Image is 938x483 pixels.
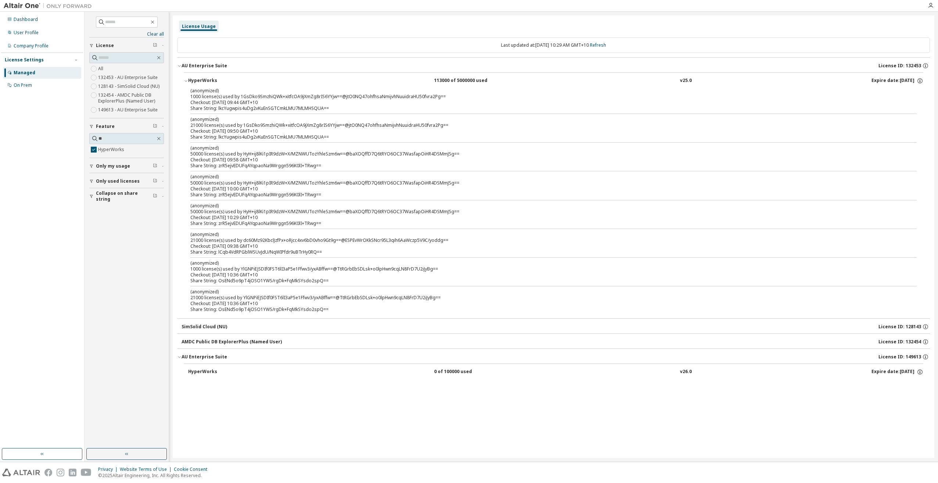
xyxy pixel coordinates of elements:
div: Checkout: [DATE] 10:36 GMT+10 [190,272,899,278]
div: Privacy [98,466,120,472]
button: HyperWorks113000 of 5000000 usedv25.0Expire date:[DATE] [184,73,923,89]
label: HyperWorks [98,145,126,154]
span: License ID: 132454 [878,339,921,345]
span: Clear filter [153,163,157,169]
div: HyperWorks [188,369,254,375]
button: Only my usage [89,158,164,174]
p: (anonymized) [190,203,899,209]
div: License Usage [182,24,216,29]
div: 0 of 100000 used [434,369,500,375]
div: 21000 license(s) used by 1GsDko9SmzhiQWk+xitfcOA9jXmZg8rIS6YYjw==@jtO0NQ47ohfhsaNmijvhNuuidraHU50... [190,116,899,128]
span: Clear filter [153,43,157,49]
img: instagram.svg [57,469,64,476]
div: Managed [14,70,35,76]
div: 1000 license(s) used by YlGNPiEJSDIf0FST6lI3aP5e1Ffwv3/yxABffw==@TtRGrbEbSDLsk+o0lpHwn9cqLN8FrD7U... [190,260,899,272]
img: Altair One [4,2,96,10]
div: Share String: lkcYugwpis4uDg2vKuEnSGTCmkLMU7MLMHSQUA== [190,134,899,140]
div: Share String: zrR5ejvEDUFqAYqpaoNa9Wrggn596K0lI+TRwg== [190,163,899,169]
p: (anonymized) [190,260,899,266]
label: 132453 - AU Enterprise Suite [98,73,159,82]
div: 50000 license(s) used by HyH+ij8lKi1pIR9dzW+X/MZNWUTozYhleSzm6w==@baXOQffD7Q6tRYO6OC37WasfapOiHR4... [190,203,899,215]
div: Checkout: [DATE] 09:58 GMT+10 [190,157,899,163]
button: SimSolid Cloud (NU)License ID: 128143 [182,319,930,335]
button: AMDC Public DB ExplorerPlus (Named User)License ID: 132454 [182,334,930,350]
div: AU Enterprise Suite [182,63,227,69]
div: Share String: OsENd5o9pT4jOSO1YWS/rgDk+FqMkSYsdo2spQ== [190,278,899,284]
button: Only used licenses [89,173,164,189]
a: Refresh [590,42,606,48]
div: Last updated at: [DATE] 10:29 AM GMT+10 [177,37,930,53]
div: AMDC Public DB ExplorerPlus (Named User) [182,339,282,345]
div: Checkout: [DATE] 10:29 GMT+10 [190,215,899,221]
a: Clear all [89,31,164,37]
label: 128143 - SimSolid Cloud (NU) [98,82,161,91]
div: Share String: zrR5ejvEDUFqAYqpaoNa9Wrggn596K0lI+TRwg== [190,192,899,198]
label: 132454 - AMDC Public DB ExplorerPlus (Named User) [98,91,164,105]
span: License ID: 128143 [878,324,921,330]
span: Clear filter [153,178,157,184]
div: Company Profile [14,43,49,49]
p: (anonymized) [190,145,899,151]
div: License Settings [5,57,44,63]
div: Share String: OsENd5o9pT4jOSO1YWS/rgDk+FqMkSYsdo2spQ== [190,307,899,312]
p: (anonymized) [190,87,899,94]
div: HyperWorks [188,78,254,84]
div: 21000 license(s) used by dc60Mz92KbclJzfPx+oRjcc4xv6bD0vho9Gt9g==@ESPEvWrOKkSNcr95L3qih6AaWczp5V9... [190,231,899,243]
img: facebook.svg [44,469,52,476]
div: Expire date: [DATE] [871,78,923,84]
p: (anonymized) [190,289,899,295]
div: Checkout: [DATE] 10:36 GMT+10 [190,301,899,307]
p: (anonymized) [190,231,899,237]
span: Clear filter [153,193,157,199]
div: Cookie Consent [174,466,212,472]
label: 149613 - AU Enterprise Suite [98,105,159,114]
div: On Prem [14,82,32,88]
img: youtube.svg [81,469,92,476]
button: HyperWorks0 of 100000 usedv26.0Expire date:[DATE] [188,364,923,380]
div: SimSolid Cloud (NU) [182,324,227,330]
div: 50000 license(s) used by HyH+ij8lKi1pIR9dzW+X/MZNWUTozYhleSzm6w==@baXOQffD7Q6tRYO6OC37WasfapOiHR4... [190,173,899,186]
span: Collapse on share string [96,190,153,202]
span: License ID: 132453 [878,63,921,69]
div: 50000 license(s) used by HyH+ij8lKi1pIR9dzW+X/MZNWUTozYhleSzm6w==@baXOQffD7Q6tRYO6OC37WasfapOiHR4... [190,145,899,157]
img: altair_logo.svg [2,469,40,476]
div: v26.0 [680,369,692,375]
div: Checkout: [DATE] 10:00 GMT+10 [190,186,899,192]
button: Feature [89,118,164,135]
div: Share String: zrR5ejvEDUFqAYqpaoNa9Wrggn596K0lI+TRwg== [190,221,899,226]
div: Dashboard [14,17,38,22]
div: Checkout: [DATE] 09:50 GMT+10 [190,128,899,134]
div: User Profile [14,30,39,36]
div: Checkout: [DATE] 09:38 GMT+10 [190,243,899,249]
div: Share String: lkcYugwpis4uDg2vKuEnSGTCmkLMU7MLMHSQUA== [190,105,899,111]
div: Expire date: [DATE] [871,369,923,375]
button: AU Enterprise SuiteLicense ID: 149613 [177,349,930,365]
span: Feature [96,124,115,129]
p: © 2025 Altair Engineering, Inc. All Rights Reserved. [98,472,212,479]
div: v25.0 [680,78,692,84]
span: Only my usage [96,163,130,169]
div: Website Terms of Use [120,466,174,472]
p: (anonymized) [190,173,899,180]
div: Share String: lCqb4VdRPGblWSUvJdU/NqWIPfdr9uBTrHy0RQ== [190,249,899,255]
div: 21000 license(s) used by YlGNPiEJSDIf0FST6lI3aP5e1Ffwv3/yxABffw==@TtRGrbEbSDLsk+o0lpHwn9cqLN8FrD7... [190,289,899,301]
span: Only used licenses [96,178,140,184]
button: Collapse on share string [89,188,164,204]
p: (anonymized) [190,116,899,122]
span: License [96,43,114,49]
span: Clear filter [153,124,157,129]
div: 1000 license(s) used by 1GsDko9SmzhiQWk+xitfcOA9jXmZg8rIS6YYjw==@jtO0NQ47ohfhsaNmijvhNuuidraHU50f... [190,87,899,100]
div: AU Enterprise Suite [182,354,227,360]
button: AU Enterprise SuiteLicense ID: 132453 [177,58,930,74]
span: License ID: 149613 [878,354,921,360]
label: All [98,64,105,73]
div: Checkout: [DATE] 09:44 GMT+10 [190,100,899,105]
img: linkedin.svg [69,469,76,476]
button: License [89,37,164,54]
div: 113000 of 5000000 used [434,78,500,84]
